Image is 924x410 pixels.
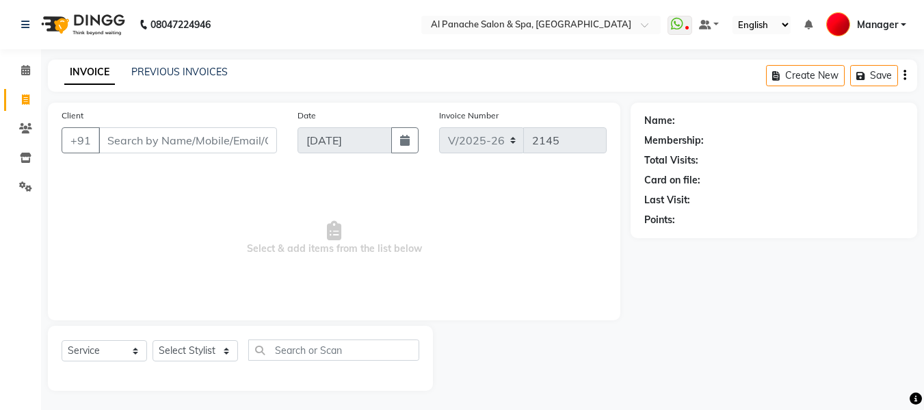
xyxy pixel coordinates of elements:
[64,60,115,85] a: INVOICE
[644,133,704,148] div: Membership:
[150,5,211,44] b: 08047224946
[644,114,675,128] div: Name:
[644,173,700,188] div: Card on file:
[826,12,850,36] img: Manager
[857,18,898,32] span: Manager
[131,66,228,78] a: PREVIOUS INVOICES
[850,65,898,86] button: Save
[98,127,277,153] input: Search by Name/Mobile/Email/Code
[62,110,83,122] label: Client
[644,213,675,227] div: Points:
[766,65,845,86] button: Create New
[298,110,316,122] label: Date
[62,127,100,153] button: +91
[248,339,419,361] input: Search or Scan
[644,193,690,207] div: Last Visit:
[644,153,698,168] div: Total Visits:
[439,110,499,122] label: Invoice Number
[62,170,607,307] span: Select & add items from the list below
[35,5,129,44] img: logo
